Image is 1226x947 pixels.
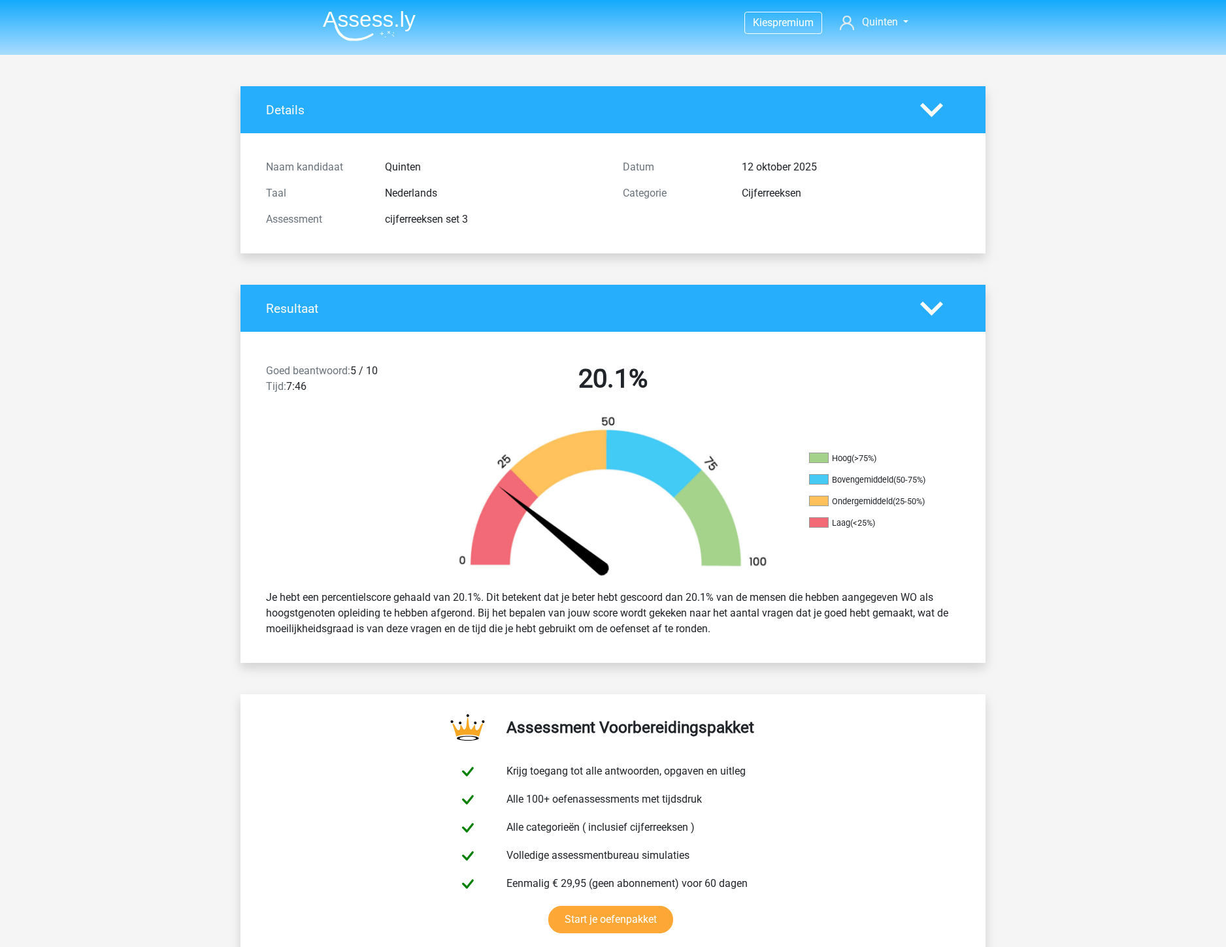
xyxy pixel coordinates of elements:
span: Tijd: [266,380,286,393]
a: Quinten [835,14,914,30]
span: Quinten [862,16,898,28]
h2: 20.1% [444,363,782,394]
div: Assessment [256,212,375,227]
h4: Resultaat [266,301,901,316]
div: Je hebt een percentielscore gehaald van 20.1%. Dit betekent dat je beter hebt gescoord dan 20.1% ... [256,585,970,642]
span: premium [772,16,814,29]
div: Cijferreeksen [732,185,970,201]
div: 5 / 10 7:46 [256,363,435,400]
li: Hoog [809,453,940,464]
a: Kiespremium [745,14,821,31]
div: (>75%) [852,453,876,463]
img: 20.4cc17765580c.png [437,415,789,579]
div: 12 oktober 2025 [732,159,970,175]
span: Goed beantwoord: [266,364,350,377]
div: (25-50%) [893,496,925,506]
img: Assessly [323,10,416,41]
li: Bovengemiddeld [809,474,940,486]
div: (50-75%) [893,475,925,485]
h4: Details [266,103,901,118]
div: Datum [613,159,732,175]
div: Categorie [613,185,732,201]
span: Kies [753,16,772,29]
a: Start je oefenpakket [548,906,673,933]
li: Laag [809,517,940,529]
div: Naam kandidaat [256,159,375,175]
li: Ondergemiddeld [809,496,940,507]
div: cijferreeksen set 3 [375,212,613,227]
div: Nederlands [375,185,613,201]
div: (<25%) [850,518,875,528]
div: Taal [256,185,375,201]
div: Quinten [375,159,613,175]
